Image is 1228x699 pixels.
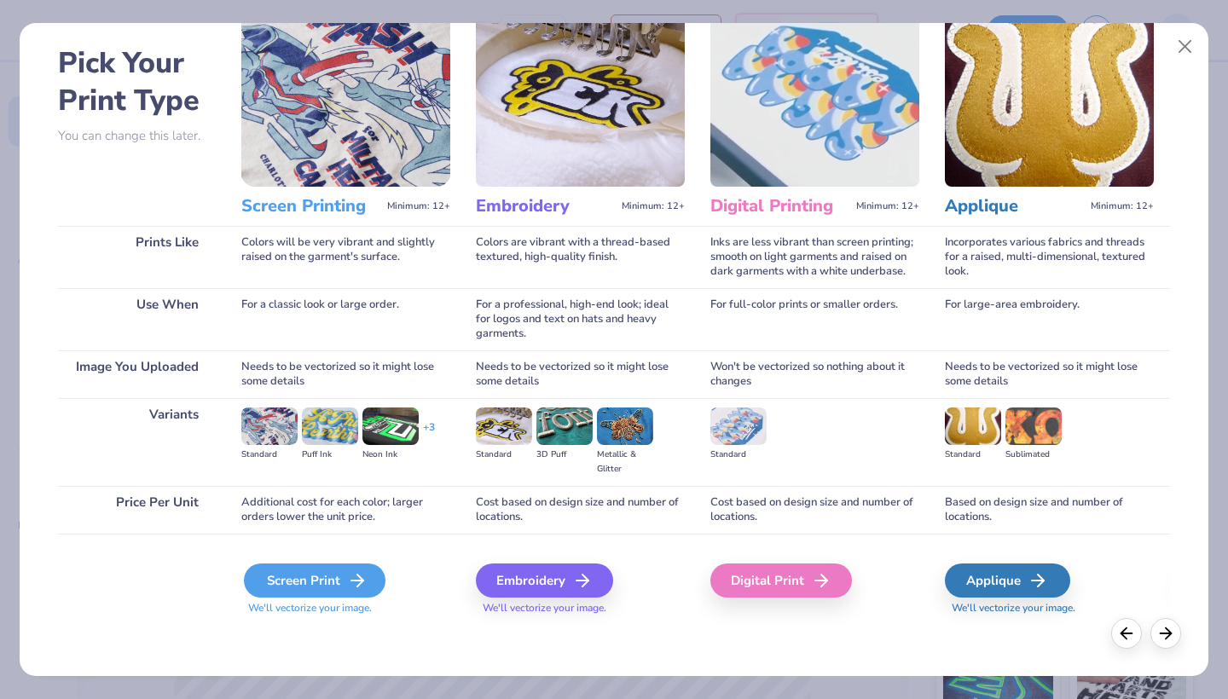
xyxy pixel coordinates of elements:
div: Sublimated [1005,448,1062,462]
img: Digital Printing [710,11,919,187]
span: Minimum: 12+ [387,200,450,212]
div: Needs to be vectorized so it might lose some details [476,350,685,398]
img: Neon Ink [362,407,419,445]
span: Minimum: 12+ [1091,200,1154,212]
div: Price Per Unit [58,486,216,534]
div: For a classic look or large order. [241,288,450,350]
span: We'll vectorize your image. [945,601,1154,615]
img: Embroidery [476,11,685,187]
div: Image You Uploaded [58,350,216,398]
img: Standard [945,407,1001,445]
div: Cost based on design size and number of locations. [710,486,919,534]
div: Applique [945,563,1070,598]
img: Standard [241,407,298,445]
div: Neon Ink [362,448,419,462]
div: Standard [241,448,298,462]
button: Close [1169,31,1202,63]
h3: Embroidery [476,195,615,217]
div: Embroidery [476,563,613,598]
div: Additional cost for each color; larger orders lower the unit price. [241,486,450,534]
div: Variants [58,398,216,486]
div: Incorporates various fabrics and threads for a raised, multi-dimensional, textured look. [945,226,1154,288]
div: Based on design size and number of locations. [945,486,1154,534]
div: Puff Ink [302,448,358,462]
img: Screen Printing [241,11,450,187]
div: + 3 [423,420,435,449]
p: You can change this later. [58,129,216,143]
div: Won't be vectorized so nothing about it changes [710,350,919,398]
div: Standard [476,448,532,462]
h3: Digital Printing [710,195,849,217]
div: Digital Print [710,563,852,598]
div: Colors are vibrant with a thread-based textured, high-quality finish. [476,226,685,288]
div: Screen Print [244,563,385,598]
div: Inks are less vibrant than screen printing; smooth on light garments and raised on dark garments ... [710,226,919,288]
div: 3D Puff [536,448,593,462]
h3: Applique [945,195,1084,217]
div: For large-area embroidery. [945,288,1154,350]
span: Minimum: 12+ [856,200,919,212]
img: Metallic & Glitter [597,407,653,445]
span: We'll vectorize your image. [476,601,685,615]
h3: Screen Printing [241,195,380,217]
img: Applique [945,11,1154,187]
div: Colors will be very vibrant and slightly raised on the garment's surface. [241,226,450,288]
img: Sublimated [1005,407,1062,445]
img: Standard [710,407,767,445]
div: Metallic & Glitter [597,448,653,477]
div: Use When [58,288,216,350]
div: Prints Like [58,226,216,288]
img: Puff Ink [302,407,358,445]
span: Minimum: 12+ [622,200,685,212]
div: Cost based on design size and number of locations. [476,486,685,534]
div: For full-color prints or smaller orders. [710,288,919,350]
span: We'll vectorize your image. [241,601,450,615]
img: Standard [476,407,532,445]
div: For a professional, high-end look; ideal for logos and text on hats and heavy garments. [476,288,685,350]
div: Needs to be vectorized so it might lose some details [241,350,450,398]
h2: Pick Your Print Type [58,44,216,119]
div: Standard [710,448,767,462]
div: Needs to be vectorized so it might lose some details [945,350,1154,398]
img: 3D Puff [536,407,593,445]
div: Standard [945,448,1001,462]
